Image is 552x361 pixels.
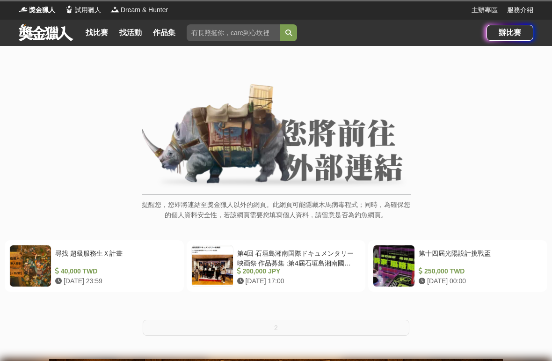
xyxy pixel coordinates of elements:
[187,240,366,292] a: 第4回 石垣島湘南国際ドキュメンタリー映画祭 作品募集 :第4屆石垣島湘南國際紀錄片電影節作品徵集 200,000 JPY [DATE] 17:00
[237,276,357,286] div: [DATE] 17:00
[187,24,280,41] input: 有長照挺你，care到心坎裡！青春出手，拍出照顧 影音徵件活動
[110,5,120,14] img: Logo
[142,84,411,190] img: External Link Banner
[142,199,411,230] p: 提醒您，您即將連結至獎金獵人以外的網頁。此網頁可能隱藏木馬病毒程式；同時，為確保您的個人資料安全性，若該網頁需要您填寫個人資料，請留意是否為釣魚網頁。
[237,266,357,276] div: 200,000 JPY
[237,249,357,266] div: 第4回 石垣島湘南国際ドキュメンタリー映画祭 作品募集 :第4屆石垣島湘南國際紀錄片電影節作品徵集
[19,5,28,14] img: Logo
[368,240,547,292] a: 第十四屆光陽設計挑戰盃 250,000 TWD [DATE] 00:00
[55,266,175,276] div: 40,000 TWD
[75,5,101,15] span: 試用獵人
[149,26,179,39] a: 作品集
[472,5,498,15] a: 主辦專區
[419,249,539,266] div: 第十四屆光陽設計挑戰盃
[419,266,539,276] div: 250,000 TWD
[143,320,409,336] button: 2
[65,5,74,14] img: Logo
[121,5,168,15] span: Dream & Hunter
[82,26,112,39] a: 找比賽
[5,240,184,292] a: 尋找 超級服務生Ｘ計畫 40,000 TWD [DATE] 23:59
[19,5,55,15] a: Logo獎金獵人
[55,249,175,266] div: 尋找 超級服務生Ｘ計畫
[29,5,55,15] span: 獎金獵人
[419,276,539,286] div: [DATE] 00:00
[55,276,175,286] div: [DATE] 23:59
[65,5,101,15] a: Logo試用獵人
[110,5,168,15] a: LogoDream & Hunter
[487,25,533,41] a: 辦比賽
[507,5,533,15] a: 服務介紹
[116,26,145,39] a: 找活動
